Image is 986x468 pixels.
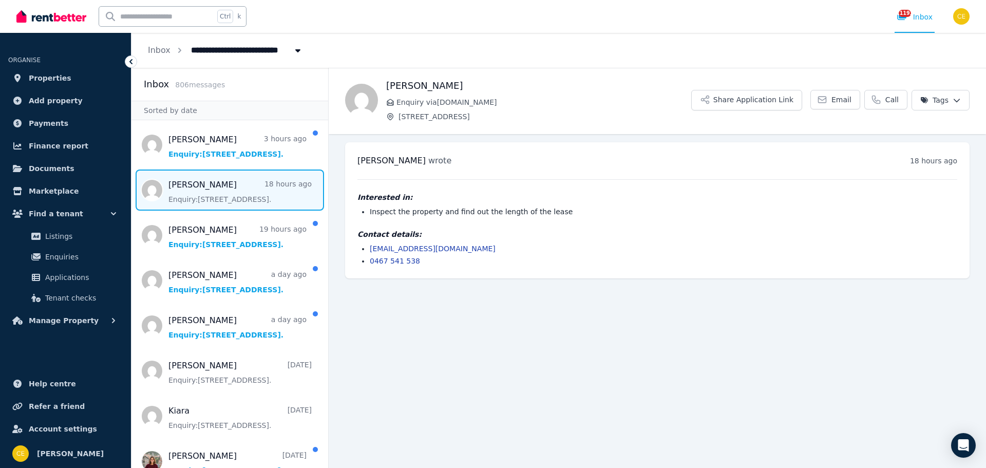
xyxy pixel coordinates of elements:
a: Documents [8,158,123,179]
a: Properties [8,68,123,88]
span: Marketplace [29,185,79,197]
span: Enquiries [45,251,115,263]
h4: Interested in: [357,192,957,202]
span: Add property [29,95,83,107]
span: Applications [45,271,115,284]
span: Properties [29,72,71,84]
button: Manage Property [8,310,123,331]
h2: Inbox [144,77,169,91]
span: 806 message s [175,81,225,89]
span: Ctrl [217,10,233,23]
a: Marketplace [8,181,123,201]
div: Inbox [897,12,933,22]
span: Enquiry via [DOMAIN_NAME] [396,97,691,107]
span: Refer a friend [29,400,85,413]
span: [STREET_ADDRESS] [399,111,691,122]
a: Applications [12,267,119,288]
button: Share Application Link [691,90,802,110]
time: 18 hours ago [910,157,957,165]
a: Refer a friend [8,396,123,417]
span: Listings [45,230,115,242]
span: Documents [29,162,74,175]
span: [PERSON_NAME] [357,156,426,165]
a: Inbox [148,45,170,55]
a: [PERSON_NAME]a day agoEnquiry:[STREET_ADDRESS]. [168,269,307,295]
span: Tags [920,95,949,105]
span: Payments [29,117,68,129]
span: Account settings [29,423,97,435]
a: [EMAIL_ADDRESS][DOMAIN_NAME] [370,245,496,253]
img: Chris Ellsmore [953,8,970,25]
a: 0467 541 538 [370,257,420,265]
a: [PERSON_NAME][DATE]Enquiry:[STREET_ADDRESS]. [168,360,312,385]
nav: Breadcrumb [131,33,319,68]
span: Call [885,95,899,105]
a: Help centre [8,373,123,394]
div: Open Intercom Messenger [951,433,976,458]
h4: Contact details: [357,229,957,239]
span: ORGANISE [8,57,41,64]
a: Call [864,90,907,109]
span: Finance report [29,140,88,152]
img: Chris Ellsmore [12,445,29,462]
a: Add property [8,90,123,111]
span: k [237,12,241,21]
a: Finance report [8,136,123,156]
img: RentBetter [16,9,86,24]
a: [PERSON_NAME]3 hours agoEnquiry:[STREET_ADDRESS]. [168,134,307,159]
li: Inspect the property and find out the length of the lease [370,207,957,217]
a: Enquiries [12,247,119,267]
span: 11193 [899,10,911,17]
a: [PERSON_NAME]18 hours agoEnquiry:[STREET_ADDRESS]. [168,179,312,204]
span: Manage Property [29,314,99,327]
span: Tenant checks [45,292,115,304]
a: Payments [8,113,123,134]
span: wrote [428,156,451,165]
a: Account settings [8,419,123,439]
span: Find a tenant [29,208,83,220]
a: [PERSON_NAME]19 hours agoEnquiry:[STREET_ADDRESS]. [168,224,307,250]
button: Find a tenant [8,203,123,224]
button: Tags [912,90,970,110]
a: Listings [12,226,119,247]
a: Email [810,90,860,109]
a: Tenant checks [12,288,119,308]
h1: [PERSON_NAME] [386,79,691,93]
a: [PERSON_NAME]a day agoEnquiry:[STREET_ADDRESS]. [168,314,307,340]
span: [PERSON_NAME] [37,447,104,460]
span: Email [831,95,851,105]
div: Sorted by date [131,101,328,120]
a: Kiara[DATE]Enquiry:[STREET_ADDRESS]. [168,405,312,430]
span: Help centre [29,378,76,390]
img: Paul [345,84,378,117]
